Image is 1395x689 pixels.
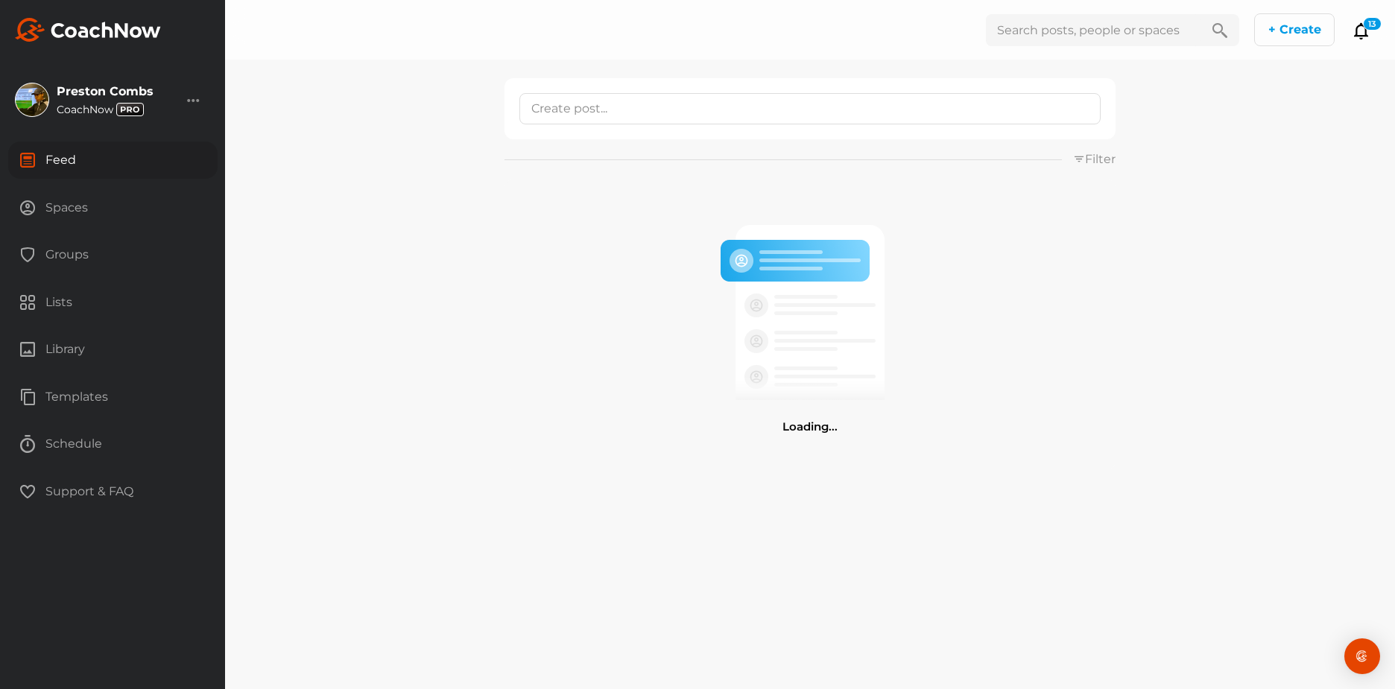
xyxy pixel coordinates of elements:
a: Templates [7,378,218,426]
a: Feed [7,142,218,189]
h3: Loading... [538,417,1082,437]
div: Lists [8,284,218,321]
button: + Create [1254,13,1335,46]
a: Schedule [7,425,218,473]
img: svg+xml;base64,PHN2ZyB3aWR0aD0iMTk2IiBoZWlnaHQ9IjMyIiB2aWV3Qm94PSIwIDAgMTk2IDMyIiBmaWxsPSJub25lIi... [15,18,161,42]
div: Preston Combs [57,86,154,98]
div: Open Intercom Messenger [1344,638,1380,674]
div: Templates [8,378,218,416]
div: Schedule [8,425,218,463]
img: null-feed.359b8f90ec6558b6c9a131d495d084cc.png [717,213,903,400]
div: 13 [1363,17,1382,31]
a: Lists [7,284,218,331]
div: CoachNow [57,103,154,116]
div: Groups [8,236,218,273]
div: Feed [8,142,218,179]
div: Loading... [538,213,1082,436]
img: svg+xml;base64,PHN2ZyB3aWR0aD0iMzciIGhlaWdodD0iMTgiIHZpZXdCb3g9IjAgMCAzNyAxOCIgZmlsbD0ibm9uZSIgeG... [116,103,144,116]
a: Filter [1073,152,1116,166]
a: Groups [7,236,218,284]
a: Support & FAQ [7,473,218,521]
button: 13 [1353,22,1370,40]
div: Spaces [8,189,218,226]
a: Spaces [7,189,218,237]
a: Library [7,331,218,378]
input: Search posts, people or spaces [986,14,1201,46]
img: square_b67aea4b4b6ced43b9129cc8b1eeb9a0.jpg [16,83,48,116]
div: Support & FAQ [8,473,218,510]
div: Library [8,331,218,368]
